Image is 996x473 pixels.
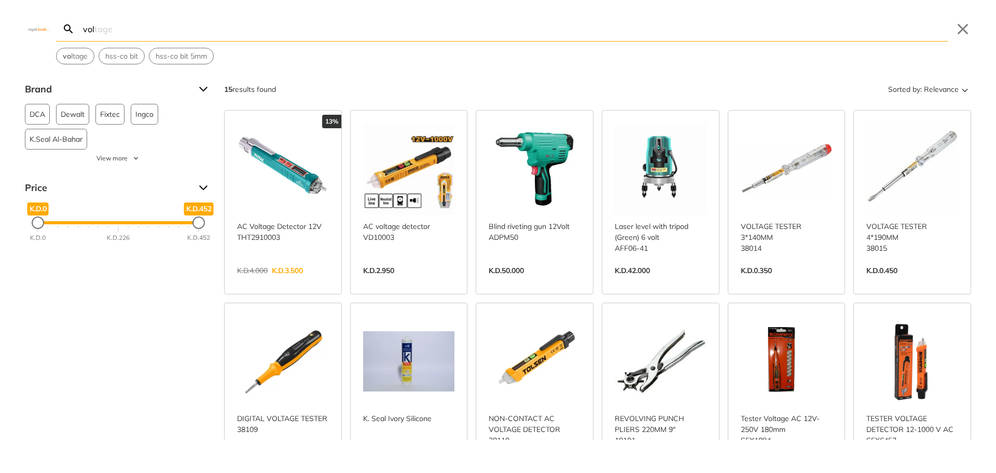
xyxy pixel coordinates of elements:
[25,26,50,31] img: Close
[99,48,144,64] button: Select suggestion: hss-co bit
[63,51,71,61] strong: vo
[25,129,87,150] button: K.Seal Al-Bahar
[30,129,82,149] span: K.Seal Al-Bahar
[25,180,191,196] span: Price
[149,48,214,64] div: Suggestion: hss-co bit 5mm
[131,104,158,125] button: Ingco
[57,48,94,64] button: Select suggestion: voltage
[100,104,120,124] span: Fixtec
[149,48,213,64] button: Select suggestion: hss-co bit 5mm
[959,83,971,96] svg: Sort
[924,81,959,98] span: Relevance
[187,233,210,242] div: K.D.452
[25,154,212,163] button: View more
[62,23,75,35] svg: Search
[61,104,85,124] span: Dewalt
[25,104,50,125] button: DCA
[32,217,44,229] div: Minimum Price
[322,115,341,128] div: 13%
[25,81,191,98] span: Brand
[30,104,45,124] span: DCA
[886,81,971,98] button: Sorted by:Relevance Sort
[156,51,207,62] span: hss-co bit 5mm
[56,104,89,125] button: Dewalt
[105,51,138,62] span: hss-co bit
[95,104,125,125] button: Fixtec
[955,21,971,37] button: Close
[30,233,46,242] div: K.D.0
[135,104,154,124] span: Ingco
[107,233,130,242] div: K.D.226
[224,81,276,98] div: results found
[63,51,88,62] span: ltage
[81,17,948,41] input: Search…
[224,85,232,94] strong: 15
[192,217,205,229] div: Maximum Price
[96,154,128,163] span: View more
[56,48,94,64] div: Suggestion: voltage
[99,48,145,64] div: Suggestion: hss-co bit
